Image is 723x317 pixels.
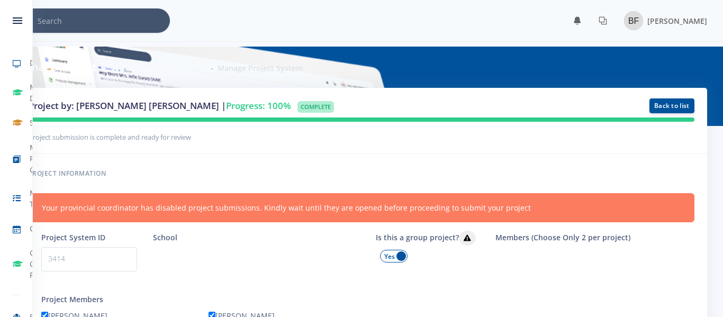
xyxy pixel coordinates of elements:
span: Complete [297,101,334,113]
a: Back to list [649,98,694,113]
span: Dashboard [30,57,69,68]
li: Manage Project System [206,62,303,74]
h3: Project by: [PERSON_NAME] [PERSON_NAME] | [29,99,467,113]
label: Is this a group project? [376,231,476,246]
small: Project submission is complete and ready for review [29,132,191,142]
p: 3414 [41,247,137,271]
h6: Project information [29,167,694,180]
label: Project System ID [41,232,105,243]
h6: Manage Project [16,59,96,75]
span: My Dashboard [30,81,69,104]
img: Image placeholder [624,11,643,30]
label: School [153,232,177,243]
span: Grade Change Requests [30,247,62,280]
input: Search [38,8,170,33]
span: [PERSON_NAME] [647,16,707,26]
label: Members (Choose Only 2 per project) [495,232,630,243]
a: Project Management [131,63,206,73]
button: Is this a group project? [459,231,476,246]
span: My Tasks [30,187,49,210]
span: My Project Groups [30,142,56,175]
div: Your provincial coordinator has disabled project submissions. Kindly wait until they are opened b... [29,193,694,222]
span: Calendar [30,223,62,234]
a: Image placeholder [PERSON_NAME] [616,9,707,32]
span: Schools [30,117,57,128]
span: Progress: 100% [226,99,291,112]
nav: breadcrumb [111,62,303,74]
label: Project Members [41,294,103,305]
